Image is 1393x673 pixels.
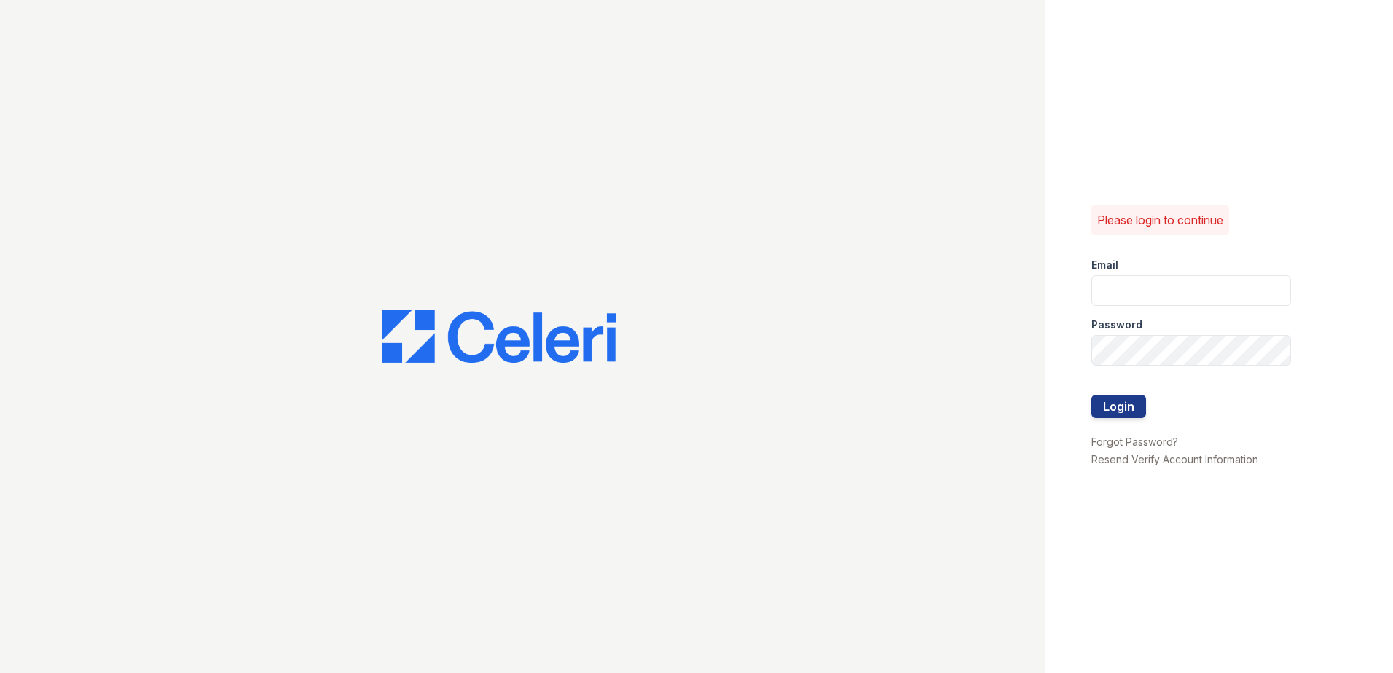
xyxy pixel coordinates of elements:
a: Resend Verify Account Information [1091,453,1258,465]
img: CE_Logo_Blue-a8612792a0a2168367f1c8372b55b34899dd931a85d93a1a3d3e32e68fde9ad4.png [382,310,616,363]
label: Password [1091,318,1142,332]
button: Login [1091,395,1146,418]
label: Email [1091,258,1118,272]
a: Forgot Password? [1091,436,1178,448]
p: Please login to continue [1097,211,1223,229]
